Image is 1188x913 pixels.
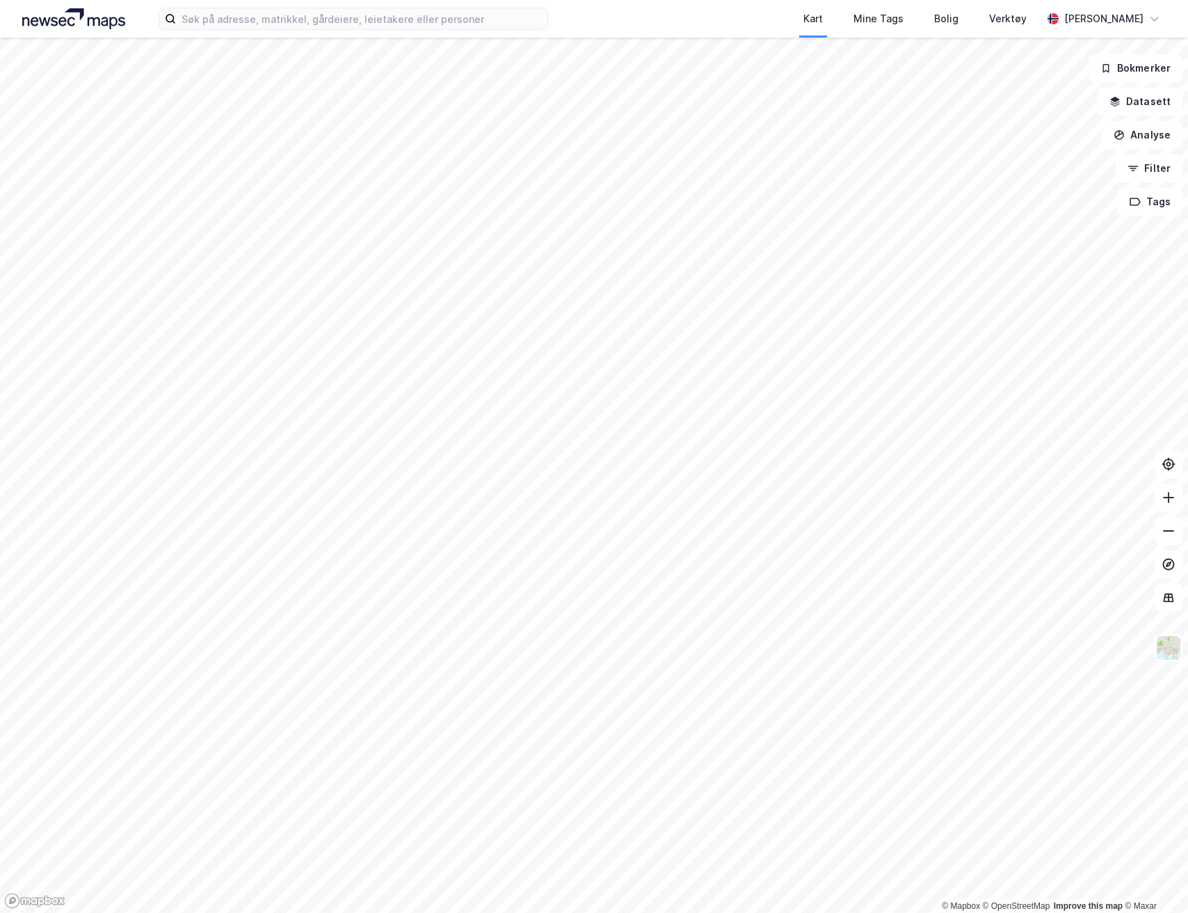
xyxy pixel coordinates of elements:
a: Mapbox homepage [4,893,65,909]
iframe: Chat Widget [1118,846,1188,913]
button: Bokmerker [1089,54,1182,82]
img: logo.a4113a55bc3d86da70a041830d287a7e.svg [22,8,125,29]
a: Improve this map [1054,901,1123,911]
div: Mine Tags [853,10,904,27]
div: [PERSON_NAME] [1064,10,1143,27]
div: Verktøy [989,10,1027,27]
img: Z [1155,635,1182,661]
button: Analyse [1102,121,1182,149]
input: Søk på adresse, matrikkel, gårdeiere, leietakere eller personer [176,8,547,29]
button: Tags [1118,188,1182,216]
button: Filter [1116,154,1182,182]
div: Bolig [934,10,958,27]
a: Mapbox [942,901,980,911]
button: Datasett [1098,88,1182,116]
a: OpenStreetMap [983,901,1050,911]
div: Kart [803,10,823,27]
div: Kontrollprogram for chat [1118,846,1188,913]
